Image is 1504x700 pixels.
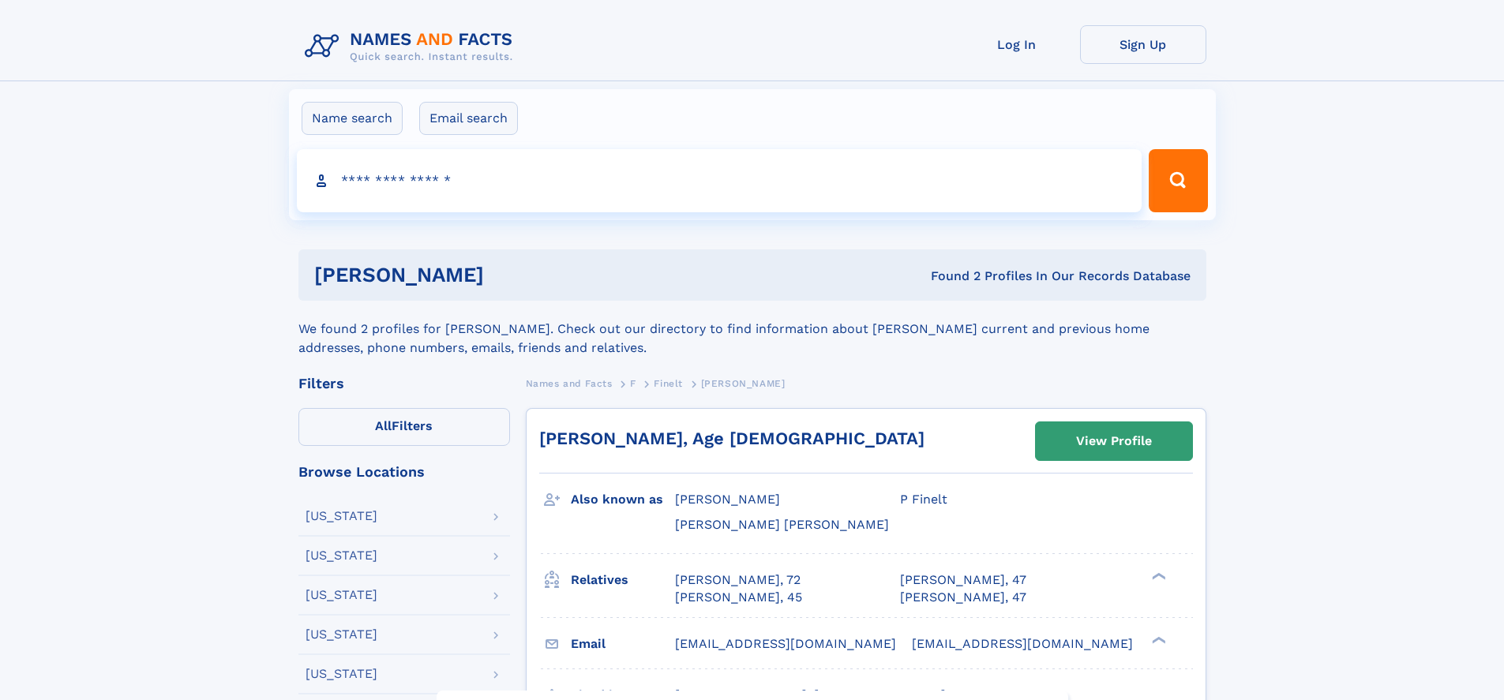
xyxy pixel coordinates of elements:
[654,378,683,389] span: Finelt
[675,571,801,589] a: [PERSON_NAME], 72
[306,628,377,641] div: [US_STATE]
[1149,149,1207,212] button: Search Button
[630,378,636,389] span: F
[675,517,889,532] span: [PERSON_NAME] [PERSON_NAME]
[1148,634,1167,645] div: ❯
[675,589,802,606] a: [PERSON_NAME], 45
[1148,571,1167,581] div: ❯
[1076,423,1152,459] div: View Profile
[654,373,683,393] a: Finelt
[298,408,510,446] label: Filters
[526,373,613,393] a: Names and Facts
[1036,422,1192,460] a: View Profile
[297,149,1142,212] input: search input
[630,373,636,393] a: F
[302,102,403,135] label: Name search
[571,631,675,657] h3: Email
[419,102,518,135] label: Email search
[539,429,925,448] a: [PERSON_NAME], Age [DEMOGRAPHIC_DATA]
[306,668,377,680] div: [US_STATE]
[912,636,1133,651] span: [EMAIL_ADDRESS][DOMAIN_NAME]
[298,301,1206,357] div: We found 2 profiles for [PERSON_NAME]. Check out our directory to find information about [PERSON_...
[675,492,780,507] span: [PERSON_NAME]
[675,636,896,651] span: [EMAIL_ADDRESS][DOMAIN_NAME]
[1080,25,1206,64] a: Sign Up
[900,492,947,507] span: P Finelt
[306,549,377,562] div: [US_STATE]
[954,25,1080,64] a: Log In
[571,486,675,513] h3: Also known as
[375,418,392,433] span: All
[306,510,377,522] div: [US_STATE]
[571,567,675,593] h3: Relatives
[298,25,526,68] img: Logo Names and Facts
[298,465,510,479] div: Browse Locations
[298,376,510,391] div: Filters
[707,268,1191,285] div: Found 2 Profiles In Our Records Database
[701,378,786,389] span: [PERSON_NAME]
[900,571,1026,589] a: [PERSON_NAME], 47
[314,265,707,285] h1: [PERSON_NAME]
[900,589,1026,606] a: [PERSON_NAME], 47
[306,589,377,601] div: [US_STATE]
